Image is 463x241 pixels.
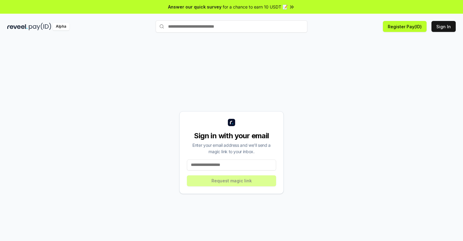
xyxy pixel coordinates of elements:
img: pay_id [29,23,51,30]
div: Sign in with your email [187,131,276,141]
div: Alpha [52,23,69,30]
button: Register Pay(ID) [383,21,427,32]
button: Sign In [431,21,456,32]
div: Enter your email address and we’ll send a magic link to your inbox. [187,142,276,155]
img: logo_small [228,119,235,126]
span: for a chance to earn 10 USDT 📝 [223,4,288,10]
img: reveel_dark [7,23,28,30]
span: Answer our quick survey [168,4,221,10]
